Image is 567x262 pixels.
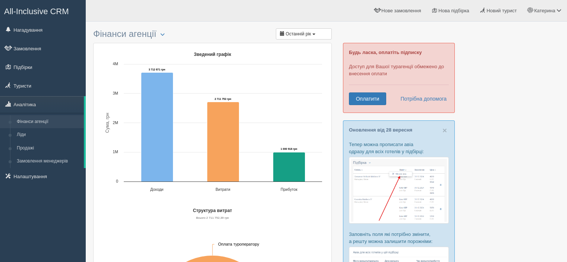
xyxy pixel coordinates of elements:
text: 3M [113,91,118,95]
text: Оплата туроператору [218,242,259,246]
text: 4M [113,62,118,66]
h3: Фінанси агенції [93,29,332,39]
span: Нове замовлення [381,8,421,13]
a: Замовлення менеджерів [13,155,84,168]
tspan: 2 711 752 грн [215,98,231,101]
a: Продажі [13,142,84,155]
text: Доходи [150,187,164,192]
text: 1M [113,150,118,154]
text: Зведений графік [194,52,231,57]
text: 2M [113,121,118,125]
div: Доступ для Вашої турагенції обмежено до внесення оплати [343,43,455,113]
button: Останній рік [276,28,332,40]
text: Прибуток [281,187,297,192]
p: Заповніть поля які потрібно змінити, а решту можна залишити порожніми: [349,231,449,245]
a: Потрібна допомога [396,92,447,105]
text: 0 [116,179,118,183]
text: Витрати [215,187,230,192]
span: Новий турист [486,8,517,13]
a: All-Inclusive CRM [0,0,85,21]
span: Нова підбірка [438,8,469,13]
tspan: 1 000 918 грн [281,148,297,151]
b: Будь ласка, оплатіть підписку [349,50,422,55]
span: Останній рік [286,31,311,37]
img: %D0%BF%D1%96%D0%B4%D0%B1%D1%96%D1%80%D0%BA%D0%B0-%D0%B0%D0%B2%D1%96%D0%B0-1-%D1%81%D1%80%D0%BC-%D... [349,157,449,224]
span: × [442,126,447,135]
button: Close [442,126,447,134]
text: Структура витрат [193,208,232,213]
a: Ліди [13,128,84,142]
svg: Зведений графік [99,49,326,198]
tspan: 3 712 671 грн [149,68,166,71]
text: Сума, грн [105,113,110,133]
span: All-Inclusive CRM [4,7,69,16]
span: Катерина [534,8,555,13]
a: Оновлення від 28 вересня [349,127,412,133]
text: Всього 2 711 752,39 грн [196,216,229,220]
a: Фінанси агенції [13,115,84,129]
p: Тепер можна прописати авіа одразу для всіх готелів у підбірці: [349,141,449,155]
a: Оплатити [349,92,386,105]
